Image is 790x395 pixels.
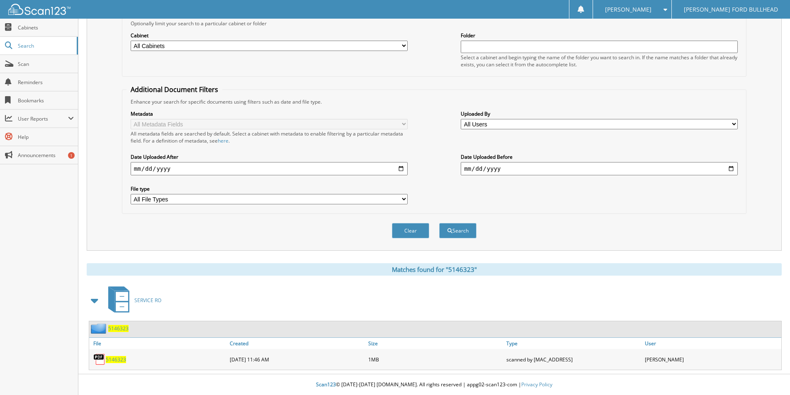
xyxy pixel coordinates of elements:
span: User Reports [18,115,68,122]
a: here [218,137,228,144]
img: PDF.png [93,353,106,366]
span: Scan [18,61,74,68]
label: Cabinet [131,32,408,39]
div: [PERSON_NAME] [643,351,781,368]
div: © [DATE]-[DATE] [DOMAIN_NAME]. All rights reserved | appg02-scan123-com | [78,375,790,395]
label: Folder [461,32,738,39]
div: Select a cabinet and begin typing the name of the folder you want to search in. If the name match... [461,54,738,68]
a: 5146323 [106,356,126,363]
a: File [89,338,228,349]
a: SERVICE RO [103,284,161,317]
label: Metadata [131,110,408,117]
iframe: Chat Widget [749,355,790,395]
img: folder2.png [91,323,108,334]
span: Bookmarks [18,97,74,104]
button: Search [439,223,476,238]
div: 1MB [366,351,505,368]
span: SERVICE RO [134,297,161,304]
span: Scan123 [316,381,336,388]
label: File type [131,185,408,192]
a: Size [366,338,505,349]
div: Optionally limit your search to a particular cabinet or folder [126,20,742,27]
input: end [461,162,738,175]
div: Matches found for "5146323" [87,263,782,276]
span: [PERSON_NAME] FORD BULLHEAD [684,7,778,12]
label: Date Uploaded Before [461,153,738,160]
div: Enhance your search for specific documents using filters such as date and file type. [126,98,742,105]
a: 5146323 [108,325,129,332]
label: Uploaded By [461,110,738,117]
div: [DATE] 11:46 AM [228,351,366,368]
div: scanned by [MAC_ADDRESS] [504,351,643,368]
input: start [131,162,408,175]
a: Created [228,338,366,349]
legend: Additional Document Filters [126,85,222,94]
span: Help [18,133,74,141]
span: Announcements [18,152,74,159]
a: Privacy Policy [521,381,552,388]
label: Date Uploaded After [131,153,408,160]
span: Reminders [18,79,74,86]
span: Cabinets [18,24,74,31]
a: Type [504,338,643,349]
button: Clear [392,223,429,238]
img: scan123-logo-white.svg [8,4,70,15]
div: All metadata fields are searched by default. Select a cabinet with metadata to enable filtering b... [131,130,408,144]
a: User [643,338,781,349]
div: 1 [68,152,75,159]
span: [PERSON_NAME] [605,7,651,12]
span: Search [18,42,73,49]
